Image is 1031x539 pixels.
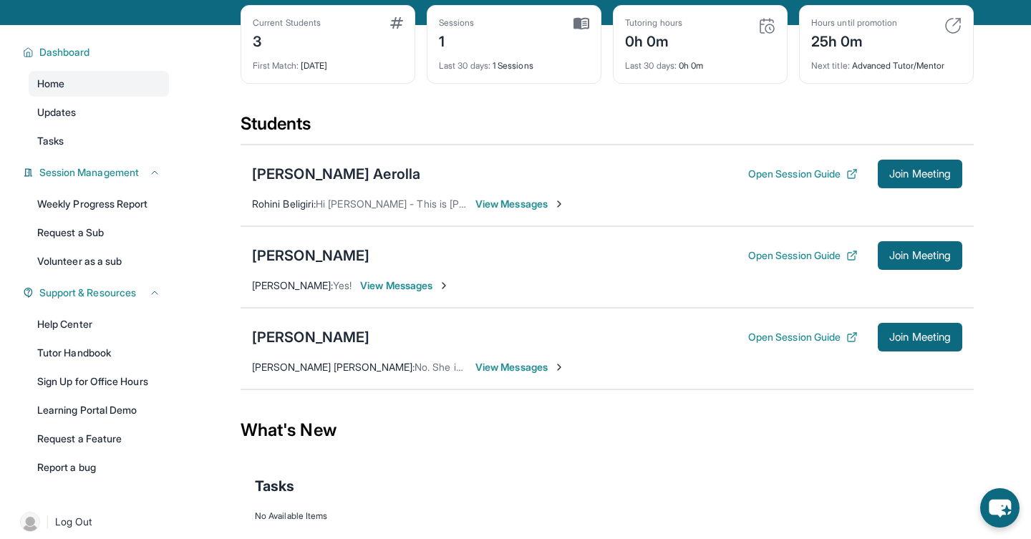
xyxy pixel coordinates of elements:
a: Report a bug [29,455,169,480]
button: Open Session Guide [748,167,858,181]
div: Students [241,112,974,144]
div: [PERSON_NAME] Aerolla [252,164,420,184]
span: Home [37,77,64,91]
div: 25h 0m [811,29,897,52]
button: Support & Resources [34,286,160,300]
a: Sign Up for Office Hours [29,369,169,394]
a: |Log Out [14,506,169,538]
a: Tasks [29,128,169,154]
button: Dashboard [34,45,160,59]
span: Log Out [55,515,92,529]
span: View Messages [360,278,450,293]
div: 1 Sessions [439,52,589,72]
button: chat-button [980,488,1020,528]
span: Hi [PERSON_NAME] - This is [PERSON_NAME]'s mother [PERSON_NAME]. Glad to hear from you and we are... [316,198,1010,210]
span: Tasks [255,476,294,496]
span: Support & Resources [39,286,136,300]
button: Join Meeting [878,241,962,270]
img: Chevron-Right [553,361,565,373]
a: Updates [29,99,169,125]
div: Hours until promotion [811,17,897,29]
div: [PERSON_NAME] [252,246,369,266]
span: Session Management [39,165,139,180]
a: Volunteer as a sub [29,248,169,274]
div: Advanced Tutor/Mentor [811,52,962,72]
div: 0h 0m [625,52,775,72]
div: [PERSON_NAME] [252,327,369,347]
span: Last 30 days : [439,60,490,71]
div: 1 [439,29,475,52]
div: 0h 0m [625,29,682,52]
span: Dashboard [39,45,90,59]
a: Learning Portal Demo [29,397,169,423]
img: Chevron-Right [438,280,450,291]
span: Tasks [37,134,64,148]
span: [PERSON_NAME] [PERSON_NAME] : [252,361,415,373]
img: user-img [20,512,40,532]
div: [DATE] [253,52,403,72]
img: card [944,17,962,34]
div: No Available Items [255,510,959,522]
div: What's New [241,399,974,462]
a: Request a Sub [29,220,169,246]
img: card [758,17,775,34]
img: card [573,17,589,30]
span: First Match : [253,60,299,71]
span: No. She is still in school 7pm works [415,361,574,373]
span: Join Meeting [889,333,951,341]
a: Weekly Progress Report [29,191,169,217]
span: Join Meeting [889,170,951,178]
span: Rohini Beligiri : [252,198,316,210]
a: Tutor Handbook [29,340,169,366]
img: Chevron-Right [553,198,565,210]
span: Join Meeting [889,251,951,260]
span: | [46,513,49,530]
span: View Messages [475,197,565,211]
span: Last 30 days : [625,60,677,71]
span: Updates [37,105,77,120]
img: card [390,17,403,29]
span: [PERSON_NAME] : [252,279,333,291]
div: Sessions [439,17,475,29]
span: Yes! [333,279,352,291]
a: Help Center [29,311,169,337]
button: Open Session Guide [748,248,858,263]
a: Home [29,71,169,97]
span: Next title : [811,60,850,71]
div: 3 [253,29,321,52]
button: Open Session Guide [748,330,858,344]
a: Request a Feature [29,426,169,452]
button: Join Meeting [878,323,962,351]
button: Join Meeting [878,160,962,188]
div: Current Students [253,17,321,29]
span: View Messages [475,360,565,374]
button: Session Management [34,165,160,180]
div: Tutoring hours [625,17,682,29]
